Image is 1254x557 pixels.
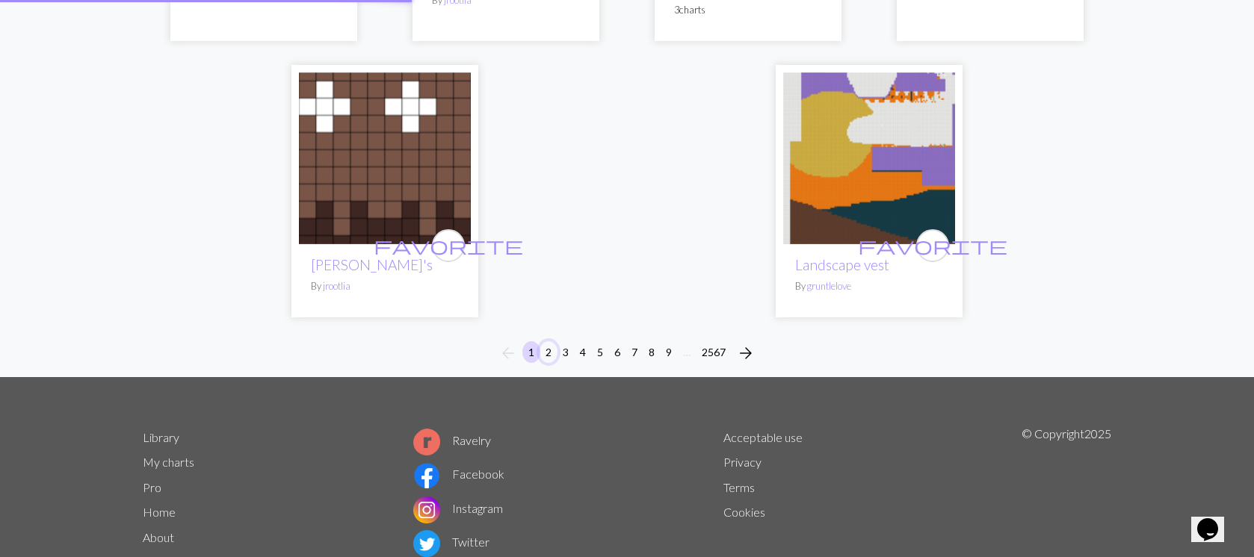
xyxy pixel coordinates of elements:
i: Next [737,344,755,362]
a: Facebook [413,467,504,481]
button: 1 [522,341,540,363]
a: Pro [143,480,161,494]
a: Cookies [723,505,765,519]
a: Screenshot [783,149,955,164]
button: 9 [660,341,678,363]
a: Landscape vest [795,256,889,273]
i: favourite [374,231,523,261]
img: Twitter logo [413,530,440,557]
iframe: chat widget [1191,497,1239,542]
p: 3 charts [674,3,822,17]
span: favorite [374,234,523,257]
a: gruntlelove [807,280,851,292]
a: Instagram [413,501,503,515]
img: Facebook logo [413,462,440,489]
a: Home [143,505,176,519]
button: 2 [540,341,557,363]
img: Bernie's [299,72,471,244]
a: Twitter [413,535,489,549]
span: arrow_forward [737,343,755,364]
button: 3 [557,341,575,363]
a: Terms [723,480,755,494]
a: My charts [143,455,194,469]
p: By [311,279,459,293]
a: About [143,530,174,544]
button: Next [731,341,761,365]
a: [PERSON_NAME]'s [311,256,433,273]
button: 2567 [696,341,732,363]
img: Instagram logo [413,497,440,523]
a: Ravelry [413,433,491,447]
p: By [795,279,943,293]
button: favourite [432,229,465,262]
button: 5 [591,341,609,363]
img: Screenshot [783,72,955,244]
button: 7 [626,341,643,363]
nav: Page navigation [493,341,761,365]
img: Ravelry logo [413,429,440,455]
a: Library [143,430,179,444]
button: 6 [608,341,626,363]
button: 8 [643,341,661,363]
a: Acceptable use [723,430,803,444]
a: jrootlia [323,280,350,292]
a: Privacy [723,455,762,469]
button: favourite [916,229,949,262]
button: 4 [574,341,592,363]
a: Bernie's [299,149,471,164]
span: favorite [858,234,1007,257]
i: favourite [858,231,1007,261]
